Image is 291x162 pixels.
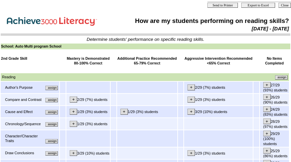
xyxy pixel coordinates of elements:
[66,56,110,66] td: Mastery is Demonstrated 80-100% Correct
[5,121,43,127] td: Chronology/Sequence
[66,118,110,130] td: 1/29 (3%) students
[66,147,110,159] td: 3/29 (10%) students
[5,133,44,144] td: Character/Character Traits
[241,3,275,8] input: Export to Excel
[5,97,43,103] td: Compare and Contrast
[2,74,144,80] td: Reading
[263,94,271,100] input: +
[45,122,58,127] input: Assign additional materials that assess this skill.
[70,109,77,114] input: +
[5,109,44,115] td: Cause and Effect
[260,106,289,117] td: 24/29 (83%) students
[1,56,59,66] td: 2nd Grade Skill
[66,106,110,117] td: 1/29 (3%) students
[1,44,290,49] td: School: Auto Multi program School
[45,98,58,102] input: Assign additional materials that assess this skill.
[187,109,195,114] input: +
[187,150,195,156] input: +
[184,147,253,159] td: 1/29 (3%) students
[260,130,289,147] td: 29/29 (100%) students
[184,94,253,105] td: 1/29 (3%) students
[263,148,271,154] input: +
[187,97,195,102] input: +
[263,131,271,136] input: +
[184,56,253,66] td: Aggressive Intervention Recommended <65% Correct
[263,82,271,88] input: +
[66,94,110,105] td: 2/29 (7%) students
[260,118,289,130] td: 28/29 (97%) students
[5,85,44,90] td: Author's Purpose
[263,106,271,112] input: +
[70,150,77,156] input: +
[275,75,288,80] input: Assign additional materials that assess this skill.
[120,109,128,114] input: +
[1,37,290,42] td: Determine students' performance on specific reading skills.
[260,147,289,159] td: 25/29 (86%) students
[45,139,58,143] input: Assign additional materials that assess this skill.
[45,151,58,156] input: Assign additional materials that assess this skill.
[207,3,238,8] input: Send to Printer
[260,94,289,105] td: 26/29 (90%) students
[70,97,77,102] input: +
[45,86,58,90] input: Assign additional materials that assess this skill.
[184,106,253,117] td: 3/29 (10%) students
[263,118,271,124] input: +
[45,110,58,114] input: Assign additional materials that assess this skill.
[260,82,289,93] td: 27/29 (93%) students
[116,26,289,32] td: [DATE] - [DATE]
[116,17,289,25] td: How are my students performing on reading skills?
[117,56,177,66] td: Additional Practice Recommended 65-79% Correct
[2,13,104,28] img: Achieve3000 Reports Logo
[187,84,195,90] input: +
[278,3,291,8] input: Close
[70,121,77,127] input: +
[260,56,289,66] td: No Items Completed
[117,106,177,117] td: 1/29 (3%) students
[5,150,41,156] td: Draw Conclusions
[184,82,253,93] td: 2/29 (7%) students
